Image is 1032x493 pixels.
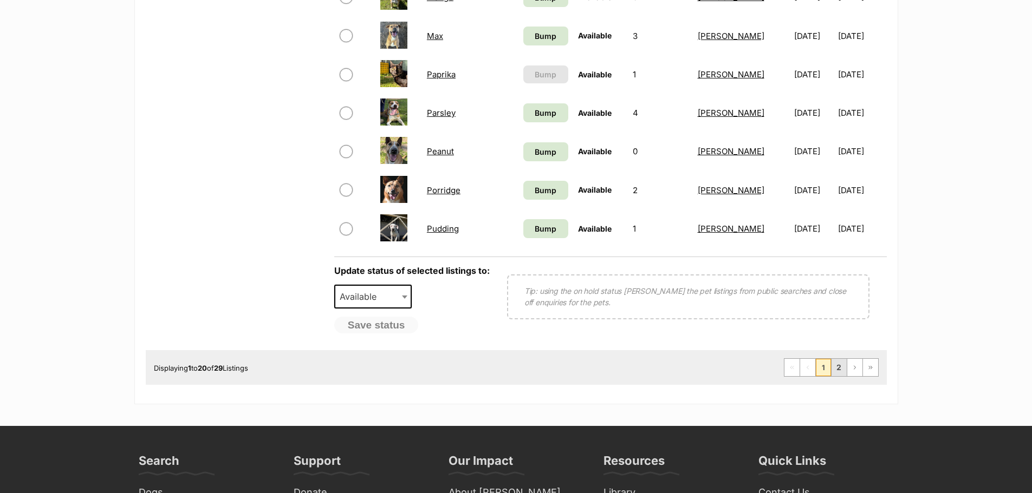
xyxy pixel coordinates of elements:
[790,133,837,170] td: [DATE]
[294,453,341,475] h3: Support
[523,181,568,200] a: Bump
[838,172,885,209] td: [DATE]
[800,359,815,376] span: Previous page
[188,364,191,372] strong: 1
[838,210,885,247] td: [DATE]
[578,31,612,40] span: Available
[758,453,826,475] h3: Quick Links
[523,65,568,83] button: Bump
[380,176,407,203] img: Porridge
[449,453,513,475] h3: Our Impact
[198,364,207,372] strong: 20
[628,94,692,132] td: 4
[790,17,837,55] td: [DATE]
[784,358,879,377] nav: Pagination
[535,185,556,196] span: Bump
[784,359,800,376] span: First page
[427,146,454,156] a: Peanut
[214,364,223,372] strong: 29
[523,142,568,161] a: Bump
[578,147,612,156] span: Available
[628,172,692,209] td: 2
[628,210,692,247] td: 1
[427,31,443,41] a: Max
[535,107,556,119] span: Bump
[139,453,179,475] h3: Search
[427,69,456,80] a: Paprika
[790,56,837,93] td: [DATE]
[427,185,460,195] a: Porridge
[628,56,692,93] td: 1
[523,27,568,45] a: Bump
[838,94,885,132] td: [DATE]
[698,224,764,234] a: [PERSON_NAME]
[790,172,837,209] td: [DATE]
[698,108,764,118] a: [PERSON_NAME]
[790,210,837,247] td: [DATE]
[535,146,556,157] span: Bump
[790,94,837,132] td: [DATE]
[838,133,885,170] td: [DATE]
[578,108,612,117] span: Available
[578,70,612,79] span: Available
[832,359,847,376] a: Page 2
[698,31,764,41] a: [PERSON_NAME]
[628,17,692,55] td: 3
[335,289,387,304] span: Available
[524,285,852,308] p: Tip: using the on hold status [PERSON_NAME] the pet listings from public searches and close off e...
[863,359,878,376] a: Last page
[523,219,568,238] a: Bump
[847,359,862,376] a: Next page
[427,224,459,234] a: Pudding
[380,22,407,49] img: Max
[535,223,556,234] span: Bump
[334,317,419,334] button: Save status
[578,224,612,233] span: Available
[535,69,556,80] span: Bump
[427,108,456,118] a: Parsley
[816,359,831,376] span: Page 1
[698,69,764,80] a: [PERSON_NAME]
[698,185,764,195] a: [PERSON_NAME]
[838,17,885,55] td: [DATE]
[628,133,692,170] td: 0
[578,185,612,194] span: Available
[523,103,568,122] a: Bump
[603,453,665,475] h3: Resources
[535,30,556,42] span: Bump
[698,146,764,156] a: [PERSON_NAME]
[838,56,885,93] td: [DATE]
[334,285,412,308] span: Available
[154,364,248,372] span: Displaying to of Listings
[334,265,490,276] label: Update status of selected listings to:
